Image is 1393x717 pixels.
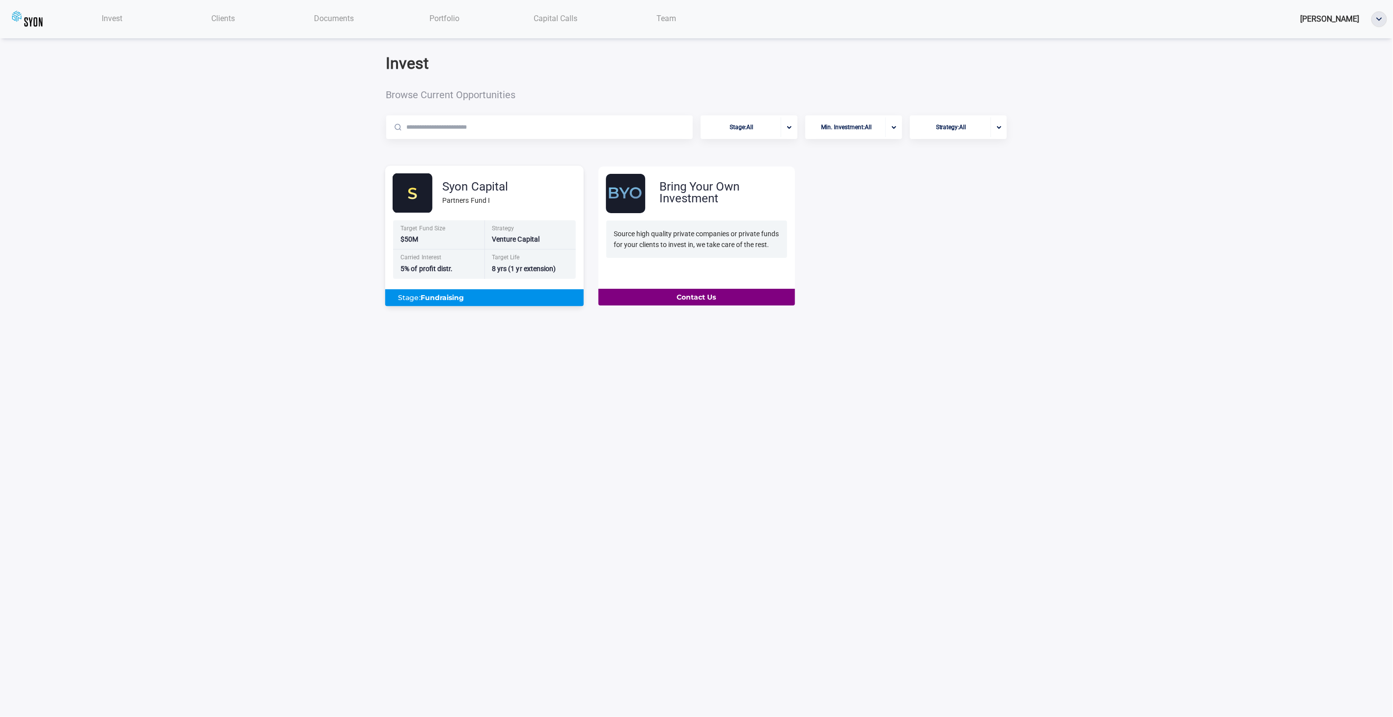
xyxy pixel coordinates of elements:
[420,294,464,303] b: Fundraising
[393,173,432,213] img: syonFOF.svg
[787,126,792,129] img: portfolio-arrow
[393,289,576,306] div: Stage:
[730,118,753,137] span: Stage : All
[1371,11,1387,27] button: ellipse
[442,181,508,193] div: Syon Capital
[997,126,1001,129] img: portfolio-arrow
[386,90,593,100] span: Browse Current Opportunities
[892,126,896,129] img: portfolio-arrow
[429,14,459,23] span: Portfolio
[936,118,967,137] span: Strategy : All
[656,14,676,23] span: Team
[660,181,795,204] div: Bring Your Own Investment
[677,293,716,302] b: Contact Us
[400,225,479,234] div: Target Fund Size
[386,54,593,73] h2: Invest
[395,124,401,131] img: Magnifier
[611,8,722,28] a: Team
[534,14,577,23] span: Capital Calls
[606,174,650,213] img: byo.svg
[400,235,418,243] span: $50M
[211,14,235,23] span: Clients
[102,14,122,23] span: Invest
[821,118,872,137] span: Min. Investment : All
[492,225,570,234] div: Strategy
[614,230,779,248] span: Source high quality private companies or private funds for your clients to invest in, we take car...
[389,8,500,28] a: Portfolio
[910,115,1007,139] button: Strategy:Allportfolio-arrow
[1372,12,1387,27] img: ellipse
[12,10,43,28] img: syoncap.png
[492,235,540,243] span: Venture Capital
[400,255,479,263] div: Carried Interest
[314,14,354,23] span: Documents
[1301,14,1360,24] span: [PERSON_NAME]
[442,195,508,206] div: Partners Fund I
[701,115,797,139] button: Stage:Allportfolio-arrow
[57,8,168,28] a: Invest
[500,8,611,28] a: Capital Calls
[492,255,570,263] div: Target Life
[805,115,902,139] button: Min. Investment:Allportfolio-arrow
[278,8,389,28] a: Documents
[168,8,279,28] a: Clients
[400,265,453,273] span: 5% of profit distr.
[492,265,556,273] span: 8 yrs (1 yr extension)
